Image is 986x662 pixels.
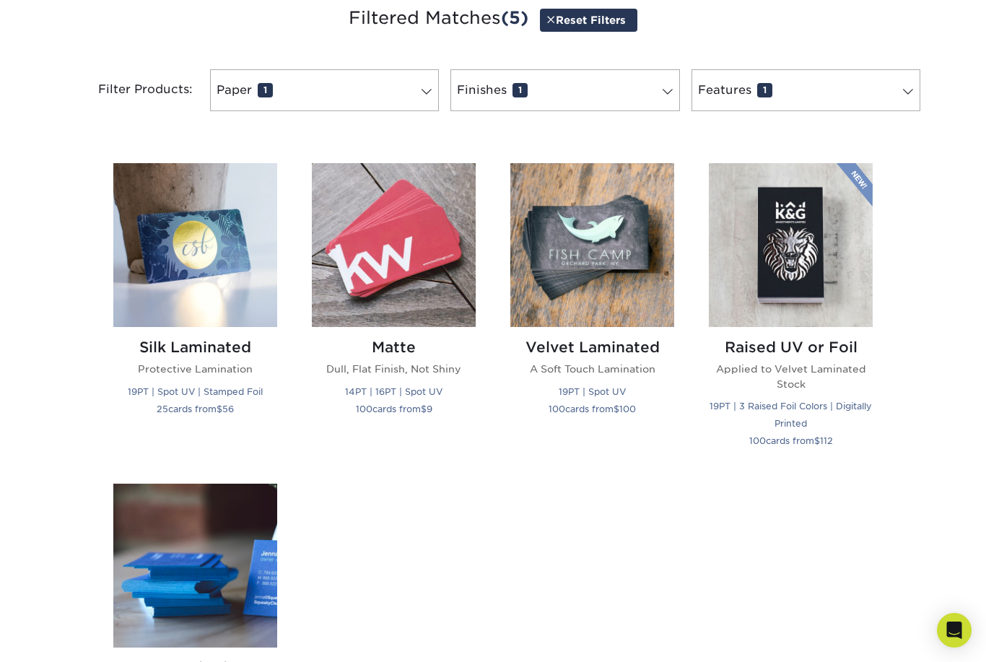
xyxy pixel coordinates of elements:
[217,404,222,414] span: $
[501,7,528,28] span: (5)
[749,435,833,446] small: cards from
[757,83,772,97] span: 1
[709,163,873,327] img: Raised UV or Foil Business Cards
[222,404,234,414] span: 56
[614,404,619,414] span: $
[312,163,476,466] a: Matte Business Cards Matte Dull, Flat Finish, Not Shiny 14PT | 16PT | Spot UV 100cards from$9
[549,404,636,414] small: cards from
[540,9,637,31] a: Reset Filters
[60,69,204,111] div: Filter Products:
[749,435,766,446] span: 100
[427,404,432,414] span: 9
[814,435,820,446] span: $
[128,386,263,397] small: 19PT | Spot UV | Stamped Foil
[421,404,427,414] span: $
[709,339,873,356] h2: Raised UV or Foil
[710,401,872,429] small: 19PT | 3 Raised Foil Colors | Digitally Printed
[820,435,833,446] span: 112
[356,404,432,414] small: cards from
[356,404,372,414] span: 100
[510,163,674,466] a: Velvet Laminated Business Cards Velvet Laminated A Soft Touch Lamination 19PT | Spot UV 100cards ...
[113,362,277,376] p: Protective Lamination
[210,69,439,111] a: Paper1
[510,339,674,356] h2: Velvet Laminated
[113,484,277,648] img: Painted Edge Business Cards
[510,362,674,376] p: A Soft Touch Lamination
[837,163,873,206] img: New Product
[157,404,168,414] span: 25
[4,618,123,657] iframe: Google Customer Reviews
[510,163,674,327] img: Velvet Laminated Business Cards
[937,613,972,648] div: Open Intercom Messenger
[312,163,476,327] img: Matte Business Cards
[619,404,636,414] span: 100
[113,163,277,327] img: Silk Laminated Business Cards
[709,163,873,466] a: Raised UV or Foil Business Cards Raised UV or Foil Applied to Velvet Laminated Stock 19PT | 3 Rai...
[258,83,273,97] span: 1
[113,339,277,356] h2: Silk Laminated
[512,83,528,97] span: 1
[549,404,565,414] span: 100
[450,69,679,111] a: Finishes1
[113,163,277,466] a: Silk Laminated Business Cards Silk Laminated Protective Lamination 19PT | Spot UV | Stamped Foil ...
[559,386,626,397] small: 19PT | Spot UV
[691,69,920,111] a: Features1
[312,339,476,356] h2: Matte
[312,362,476,376] p: Dull, Flat Finish, Not Shiny
[157,404,234,414] small: cards from
[709,362,873,391] p: Applied to Velvet Laminated Stock
[345,386,442,397] small: 14PT | 16PT | Spot UV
